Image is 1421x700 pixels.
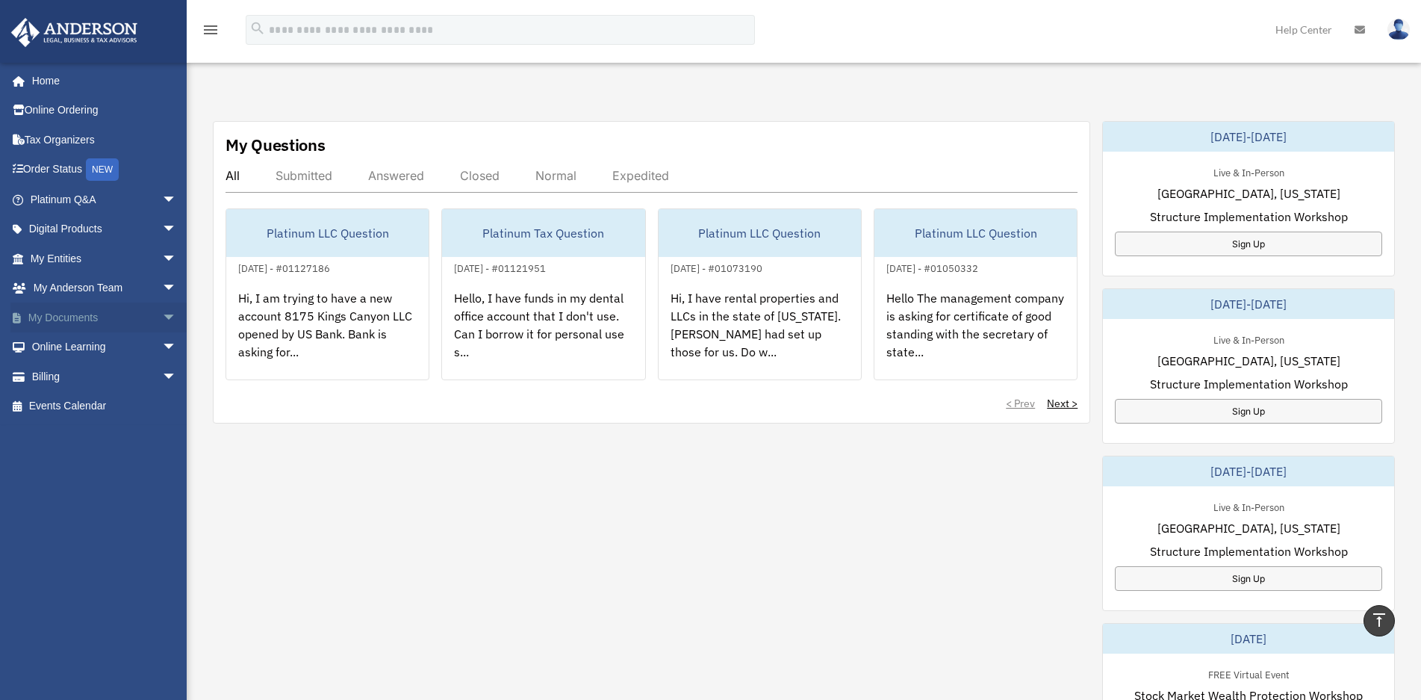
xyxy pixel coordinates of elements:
[1157,519,1340,537] span: [GEOGRAPHIC_DATA], [US_STATE]
[226,168,240,183] div: All
[1115,566,1382,591] a: Sign Up
[10,214,199,244] a: Digital Productsarrow_drop_down
[276,168,332,183] div: Submitted
[202,26,220,39] a: menu
[1150,375,1348,393] span: Structure Implementation Workshop
[441,208,645,380] a: Platinum Tax Question[DATE] - #01121951Hello, I have funds in my dental office account that I don...
[658,208,862,380] a: Platinum LLC Question[DATE] - #01073190Hi, I have rental properties and LLCs in the state of [US_...
[202,21,220,39] i: menu
[162,332,192,363] span: arrow_drop_down
[1387,19,1410,40] img: User Pic
[874,209,1077,257] div: Platinum LLC Question
[659,277,861,394] div: Hi, I have rental properties and LLCs in the state of [US_STATE]. [PERSON_NAME] had set up those ...
[162,303,192,333] span: arrow_drop_down
[10,273,199,303] a: My Anderson Teamarrow_drop_down
[1196,666,1302,681] div: FREE Virtual Event
[10,303,199,332] a: My Documentsarrow_drop_down
[10,332,199,362] a: Online Learningarrow_drop_down
[1157,352,1340,370] span: [GEOGRAPHIC_DATA], [US_STATE]
[1157,185,1340,202] span: [GEOGRAPHIC_DATA], [US_STATE]
[162,185,192,215] span: arrow_drop_down
[1364,605,1395,636] a: vertical_align_top
[1201,331,1296,347] div: Live & In-Person
[10,125,199,155] a: Tax Organizers
[659,209,861,257] div: Platinum LLC Question
[1150,542,1348,560] span: Structure Implementation Workshop
[226,277,429,394] div: Hi, I am trying to have a new account 8175 Kings Canyon LLC opened by US Bank. Bank is asking for...
[1115,232,1382,256] a: Sign Up
[368,168,424,183] div: Answered
[10,185,199,214] a: Platinum Q&Aarrow_drop_down
[10,155,199,185] a: Order StatusNEW
[10,66,192,96] a: Home
[226,259,342,275] div: [DATE] - #01127186
[874,259,990,275] div: [DATE] - #01050332
[1201,498,1296,514] div: Live & In-Person
[1150,208,1348,226] span: Structure Implementation Workshop
[162,362,192,392] span: arrow_drop_down
[10,244,199,273] a: My Entitiesarrow_drop_down
[1115,399,1382,424] a: Sign Up
[442,209,644,257] div: Platinum Tax Question
[442,259,558,275] div: [DATE] - #01121951
[1103,289,1394,319] div: [DATE]-[DATE]
[10,362,199,391] a: Billingarrow_drop_down
[10,391,199,421] a: Events Calendar
[86,158,119,181] div: NEW
[1047,396,1078,411] a: Next >
[226,209,429,257] div: Platinum LLC Question
[460,168,500,183] div: Closed
[442,277,644,394] div: Hello, I have funds in my dental office account that I don't use. Can I borrow it for personal us...
[226,134,326,156] div: My Questions
[7,18,142,47] img: Anderson Advisors Platinum Portal
[612,168,669,183] div: Expedited
[10,96,199,126] a: Online Ordering
[1201,164,1296,179] div: Live & In-Person
[1103,624,1394,654] div: [DATE]
[1370,611,1388,629] i: vertical_align_top
[874,277,1077,394] div: Hello The management company is asking for certificate of good standing with the secretary of sta...
[162,244,192,274] span: arrow_drop_down
[249,20,266,37] i: search
[535,168,576,183] div: Normal
[162,273,192,304] span: arrow_drop_down
[226,208,429,380] a: Platinum LLC Question[DATE] - #01127186Hi, I am trying to have a new account 8175 Kings Canyon LL...
[1103,456,1394,486] div: [DATE]-[DATE]
[162,214,192,245] span: arrow_drop_down
[659,259,774,275] div: [DATE] - #01073190
[1103,122,1394,152] div: [DATE]-[DATE]
[874,208,1078,380] a: Platinum LLC Question[DATE] - #01050332Hello The management company is asking for certificate of ...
